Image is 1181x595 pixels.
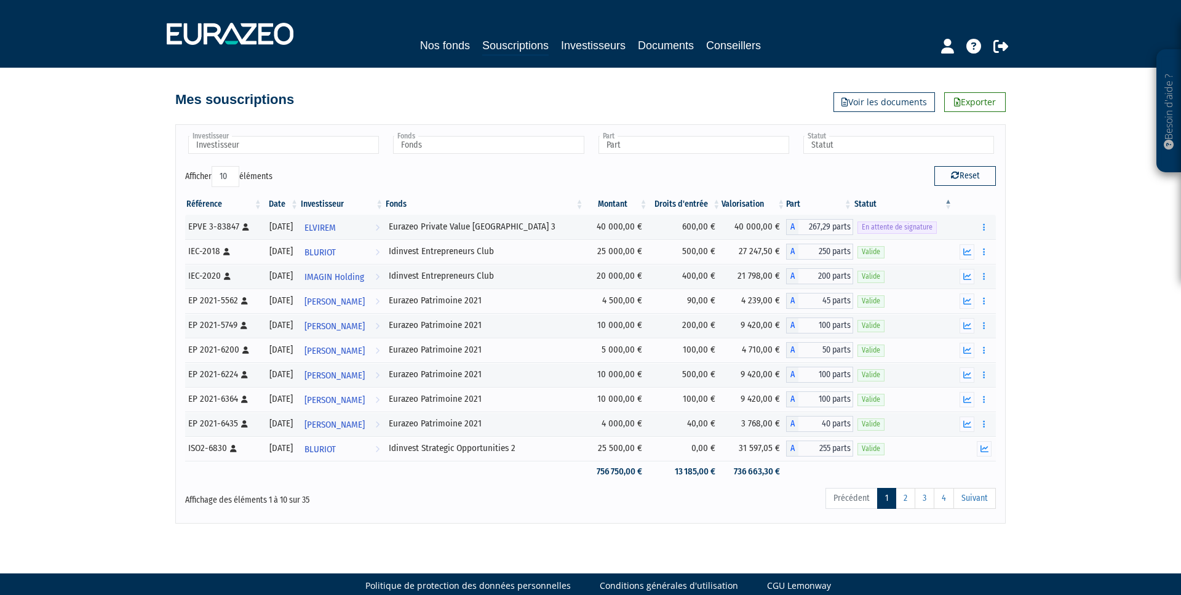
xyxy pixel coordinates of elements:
[300,436,384,461] a: BLURIOT
[188,220,259,233] div: EPVE 3-83847
[223,248,230,255] i: [Français] Personne physique
[389,343,580,356] div: Eurazeo Patrimoine 2021
[242,346,249,354] i: [Français] Personne physique
[722,215,786,239] td: 40 000,00 €
[300,264,384,289] a: IMAGIN Holding
[648,239,722,264] td: 500,00 €
[304,364,365,387] span: [PERSON_NAME]
[857,246,885,258] span: Valide
[389,220,580,233] div: Eurazeo Private Value [GEOGRAPHIC_DATA] 3
[857,345,885,356] span: Valide
[263,194,300,215] th: Date: activer pour trier la colonne par ordre croissant
[375,290,380,313] i: Voir l'investisseur
[300,387,384,412] a: [PERSON_NAME]
[786,416,853,432] div: A - Eurazeo Patrimoine 2021
[877,488,896,509] a: 1
[648,412,722,436] td: 40,00 €
[786,293,798,309] span: A
[833,92,935,112] a: Voir les documents
[786,342,853,358] div: A - Eurazeo Patrimoine 2021
[375,241,380,264] i: Voir l'investisseur
[944,92,1006,112] a: Exporter
[648,313,722,338] td: 200,00 €
[857,295,885,307] span: Valide
[375,364,380,387] i: Voir l'investisseur
[786,391,853,407] div: A - Eurazeo Patrimoine 2021
[268,368,295,381] div: [DATE]
[268,417,295,430] div: [DATE]
[268,393,295,405] div: [DATE]
[188,319,259,332] div: EP 2021-5749
[389,442,580,455] div: Idinvest Strategic Opportunities 2
[420,37,470,54] a: Nos fonds
[212,166,239,187] select: Afficheréléments
[798,293,853,309] span: 45 parts
[188,343,259,356] div: EP 2021-6200
[857,369,885,381] span: Valide
[857,394,885,405] span: Valide
[722,387,786,412] td: 9 420,00 €
[786,391,798,407] span: A
[798,367,853,383] span: 100 parts
[853,194,953,215] th: Statut : activer pour trier la colonne par ordre d&eacute;croissant
[648,362,722,387] td: 500,00 €
[188,294,259,307] div: EP 2021-5562
[786,268,798,284] span: A
[375,315,380,338] i: Voir l'investisseur
[167,23,293,45] img: 1732889491-logotype_eurazeo_blanc_rvb.png
[300,194,384,215] th: Investisseur: activer pour trier la colonne par ordre croissant
[365,580,571,592] a: Politique de protection des données personnelles
[786,268,853,284] div: A - Idinvest Entrepreneurs Club
[857,418,885,430] span: Valide
[188,442,259,455] div: ISO2-6830
[798,268,853,284] span: 200 parts
[722,362,786,387] td: 9 420,00 €
[188,368,259,381] div: EP 2021-6224
[268,220,295,233] div: [DATE]
[722,194,786,215] th: Valorisation: activer pour trier la colonne par ordre croissant
[389,319,580,332] div: Eurazeo Patrimoine 2021
[857,271,885,282] span: Valide
[185,166,272,187] label: Afficher éléments
[585,239,649,264] td: 25 000,00 €
[934,488,954,509] a: 4
[268,343,295,356] div: [DATE]
[798,219,853,235] span: 267,29 parts
[304,413,365,436] span: [PERSON_NAME]
[798,391,853,407] span: 100 parts
[722,461,786,482] td: 736 663,30 €
[798,244,853,260] span: 250 parts
[857,320,885,332] span: Valide
[300,313,384,338] a: [PERSON_NAME]
[242,223,249,231] i: [Français] Personne physique
[600,580,738,592] a: Conditions générales d'utilisation
[786,317,798,333] span: A
[188,245,259,258] div: IEC-2018
[722,239,786,264] td: 27 247,50 €
[638,37,694,54] a: Documents
[786,441,798,457] span: A
[561,37,626,54] a: Investisseurs
[585,412,649,436] td: 4 000,00 €
[857,443,885,455] span: Valide
[384,194,584,215] th: Fonds: activer pour trier la colonne par ordre croissant
[241,420,248,428] i: [Français] Personne physique
[482,37,549,56] a: Souscriptions
[268,319,295,332] div: [DATE]
[304,217,336,239] span: ELVIREM
[241,396,248,403] i: [Français] Personne physique
[786,244,798,260] span: A
[230,445,237,452] i: [Français] Personne physique
[188,270,259,282] div: IEC-2020
[798,317,853,333] span: 100 parts
[786,416,798,432] span: A
[648,436,722,461] td: 0,00 €
[648,215,722,239] td: 600,00 €
[389,417,580,430] div: Eurazeo Patrimoine 2021
[375,340,380,362] i: Voir l'investisseur
[798,342,853,358] span: 50 parts
[585,194,649,215] th: Montant: activer pour trier la colonne par ordre croissant
[648,387,722,412] td: 100,00 €
[896,488,915,509] a: 2
[722,436,786,461] td: 31 597,05 €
